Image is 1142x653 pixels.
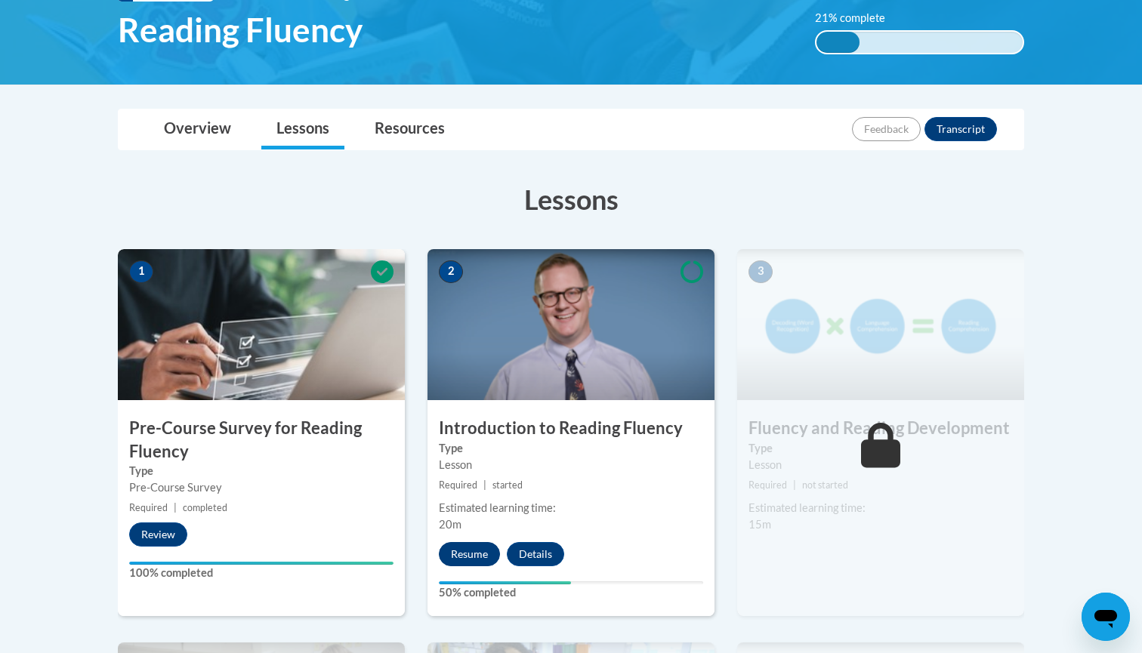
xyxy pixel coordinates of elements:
[439,457,703,473] div: Lesson
[1082,593,1130,641] iframe: Button to launch messaging window
[737,417,1024,440] h3: Fluency and Reading Development
[129,463,394,479] label: Type
[129,260,153,283] span: 1
[439,440,703,457] label: Type
[802,479,848,491] span: not started
[439,542,500,566] button: Resume
[439,518,461,531] span: 20m
[261,109,344,149] a: Lessons
[118,180,1024,218] h3: Lessons
[748,500,1013,516] div: Estimated learning time:
[118,10,363,50] span: Reading Fluency
[439,260,463,283] span: 2
[492,479,523,491] span: started
[748,479,787,491] span: Required
[483,479,486,491] span: |
[852,117,921,141] button: Feedback
[118,249,405,400] img: Course Image
[427,249,715,400] img: Course Image
[360,109,460,149] a: Resources
[737,249,1024,400] img: Course Image
[149,109,246,149] a: Overview
[439,479,477,491] span: Required
[118,417,405,464] h3: Pre-Course Survey for Reading Fluency
[793,479,796,491] span: |
[439,584,703,601] label: 50% completed
[924,117,997,141] button: Transcript
[748,260,773,283] span: 3
[183,502,227,513] span: completed
[129,562,394,565] div: Your progress
[129,479,394,496] div: Pre-Course Survey
[439,581,571,584] div: Your progress
[439,500,703,516] div: Estimated learning time:
[129,522,187,547] button: Review
[129,502,168,513] span: Required
[427,417,715,440] h3: Introduction to Reading Fluency
[507,542,564,566] button: Details
[748,518,771,531] span: 15m
[174,502,177,513] span: |
[129,565,394,581] label: 100% completed
[748,440,1013,457] label: Type
[815,10,902,26] label: 21% complete
[816,32,860,53] div: 21% complete
[748,457,1013,473] div: Lesson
